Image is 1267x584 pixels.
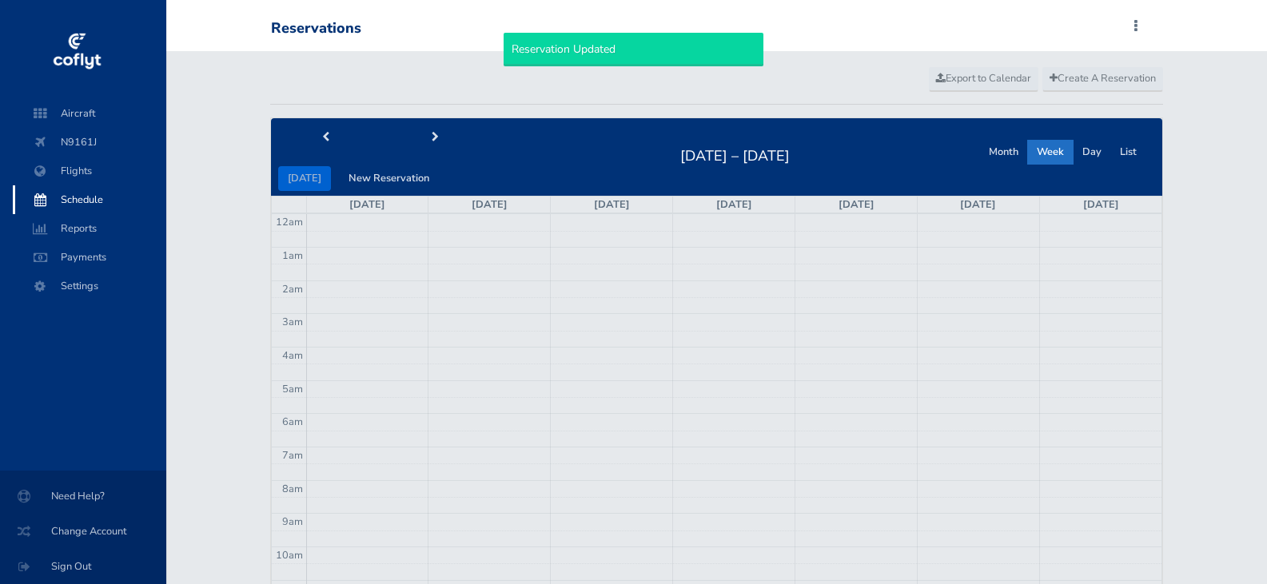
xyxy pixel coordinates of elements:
span: 8am [282,482,303,496]
a: Create A Reservation [1042,67,1163,91]
a: [DATE] [594,197,630,212]
button: New Reservation [339,166,439,191]
div: Reservations [271,20,361,38]
span: 5am [282,382,303,396]
span: Create A Reservation [1050,71,1156,85]
a: [DATE] [960,197,996,212]
span: 7am [282,448,303,463]
button: next [380,125,491,150]
span: Flights [29,157,150,185]
span: N9161J [29,128,150,157]
button: [DATE] [278,166,331,191]
span: 2am [282,282,303,296]
a: [DATE] [472,197,508,212]
span: 12am [276,215,303,229]
div: Reservation Updated [504,33,763,66]
h2: [DATE] – [DATE] [671,143,799,165]
span: 1am [282,248,303,263]
span: Settings [29,272,150,300]
button: prev [271,125,381,150]
img: coflyt logo [50,28,103,76]
span: 9am [282,514,303,529]
a: Export to Calendar [929,67,1038,91]
span: Schedule [29,185,150,214]
span: 6am [282,415,303,429]
button: Week [1027,140,1074,165]
a: [DATE] [1083,197,1119,212]
span: Aircraft [29,99,150,128]
button: Month [979,140,1028,165]
a: [DATE] [839,197,875,212]
span: Need Help? [19,482,147,511]
button: Day [1073,140,1111,165]
span: Sign Out [19,552,147,581]
span: Reports [29,214,150,243]
span: Export to Calendar [936,71,1031,85]
button: List [1110,140,1146,165]
span: Change Account [19,517,147,546]
span: 4am [282,348,303,363]
span: 3am [282,315,303,329]
a: [DATE] [716,197,752,212]
a: [DATE] [349,197,385,212]
span: Payments [29,243,150,272]
span: 10am [276,548,303,562]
